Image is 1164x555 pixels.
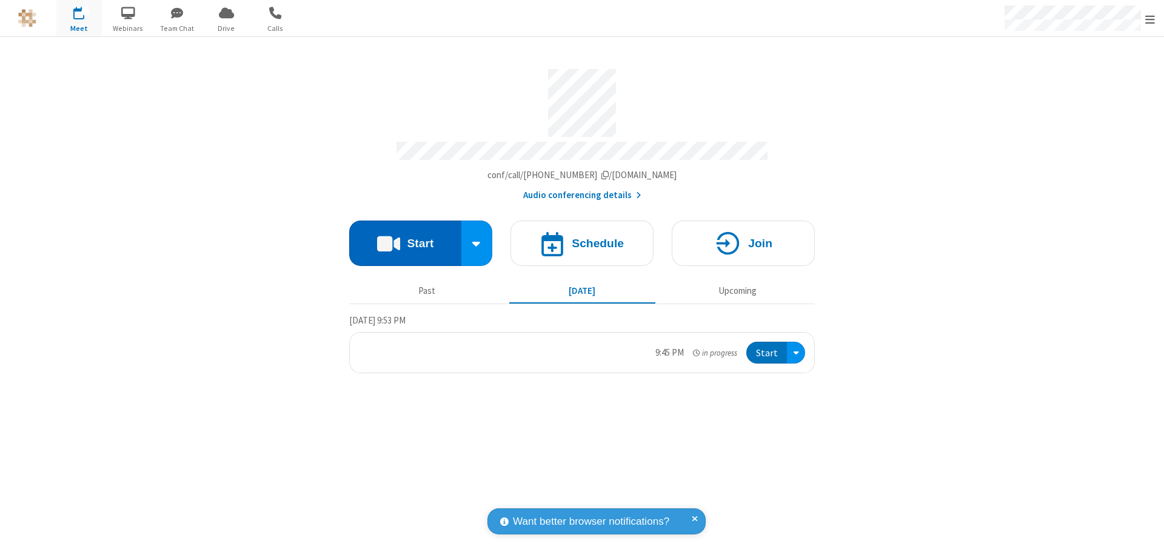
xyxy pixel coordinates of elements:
[349,313,815,374] section: Today's Meetings
[487,169,677,181] span: Copy my meeting room link
[253,23,298,34] span: Calls
[655,346,684,360] div: 9:45 PM
[672,221,815,266] button: Join
[204,23,249,34] span: Drive
[513,514,669,530] span: Want better browser notifications?
[746,342,787,364] button: Start
[349,60,815,202] section: Account details
[509,279,655,302] button: [DATE]
[787,342,805,364] div: Open menu
[487,168,677,182] button: Copy my meeting room linkCopy my meeting room link
[105,23,151,34] span: Webinars
[664,279,811,302] button: Upcoming
[407,238,433,249] h4: Start
[510,221,654,266] button: Schedule
[155,23,200,34] span: Team Chat
[523,188,641,202] button: Audio conferencing details
[18,9,36,27] img: QA Selenium DO NOT DELETE OR CHANGE
[56,23,102,34] span: Meet
[693,347,737,359] em: in progress
[748,238,772,249] h4: Join
[82,7,90,16] div: 1
[349,221,461,266] button: Start
[349,314,406,326] span: [DATE] 9:53 PM
[461,221,493,266] div: Start conference options
[354,279,500,302] button: Past
[572,238,624,249] h4: Schedule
